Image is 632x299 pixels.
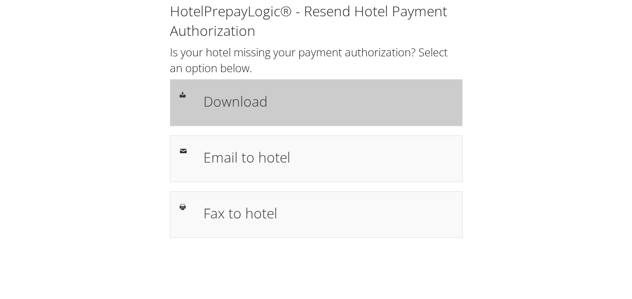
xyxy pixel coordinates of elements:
[203,203,453,224] h1: Fax to hotel
[203,91,453,112] h1: Download
[170,136,463,182] a: Email to hotel
[170,191,463,238] a: Fax to hotel
[170,79,463,126] a: Download
[203,147,453,168] h1: Email to hotel
[170,1,463,41] h1: HotelPrepayLogic® - Resend Hotel Payment Authorization
[170,44,463,75] h2: Is your hotel missing your payment authorization? Select an option below.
